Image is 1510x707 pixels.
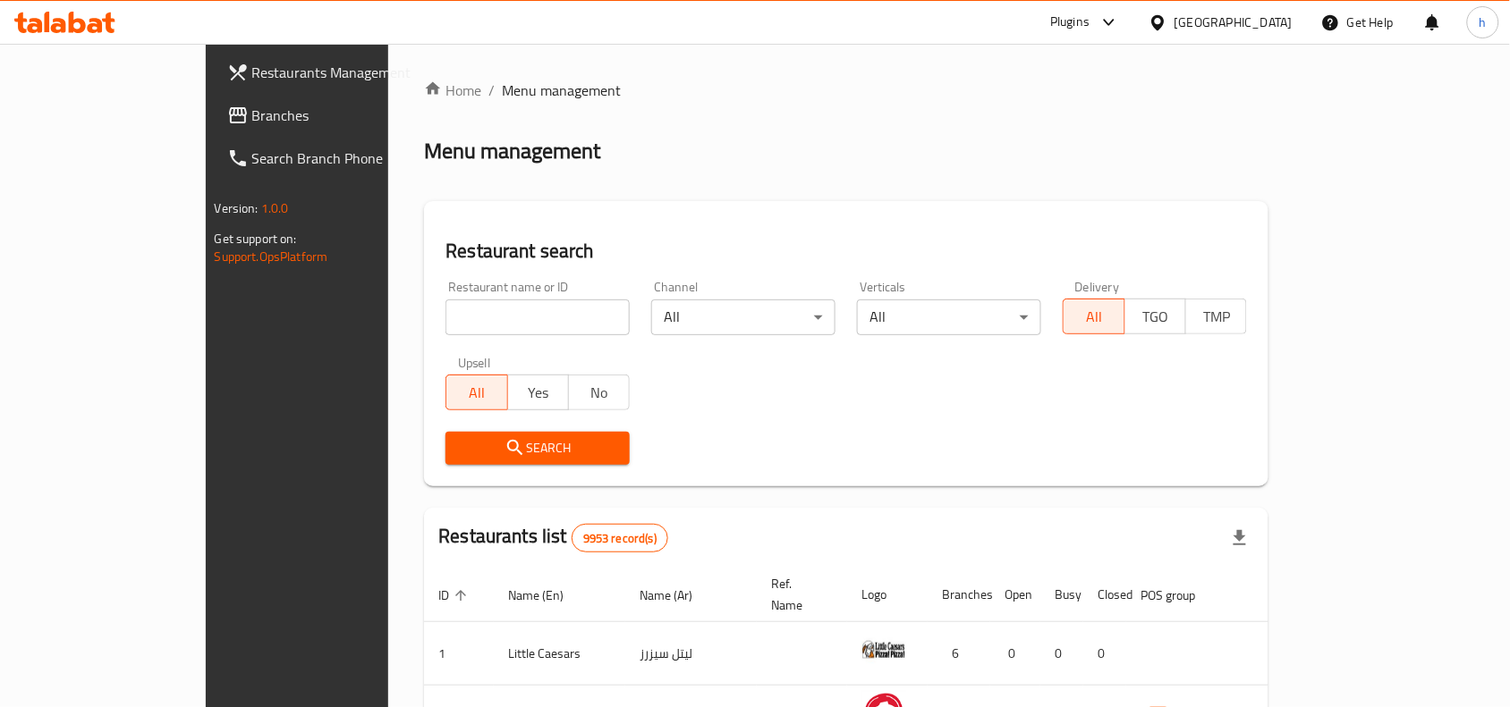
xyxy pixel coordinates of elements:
span: No [576,380,623,406]
img: Little Caesars [861,627,906,672]
th: Branches [928,568,990,622]
span: Ref. Name [771,573,826,616]
span: h [1480,13,1487,32]
span: Search [460,437,615,459]
a: Restaurants Management [213,51,458,94]
span: Restaurants Management [252,62,444,83]
span: Branches [252,105,444,126]
a: Search Branch Phone [213,137,458,180]
span: Version: [215,197,259,220]
span: Search Branch Phone [252,147,444,169]
span: ID [438,585,472,606]
a: Support.OpsPlatform [215,245,328,268]
a: Branches [213,94,458,137]
button: All [1063,299,1124,334]
span: TGO [1132,304,1179,330]
td: ليتل سيزرز [625,622,757,686]
span: Name (Ar) [640,585,716,606]
span: All [454,380,500,406]
span: Menu management [502,80,621,101]
div: Plugins [1050,12,1090,33]
div: All [651,299,836,335]
h2: Menu management [424,137,600,165]
label: Upsell [458,357,491,369]
h2: Restaurants list [438,523,668,552]
td: 1 [424,622,494,686]
button: Search [445,432,630,465]
label: Delivery [1075,281,1120,293]
td: 0 [1040,622,1083,686]
th: Closed [1083,568,1126,622]
span: TMP [1193,304,1240,330]
span: Yes [515,380,562,406]
div: Export file [1218,517,1261,560]
nav: breadcrumb [424,80,1268,101]
span: 1.0.0 [261,197,289,220]
button: Yes [507,375,569,410]
li: / [488,80,495,101]
th: Open [990,568,1040,622]
span: 9953 record(s) [573,530,667,547]
td: 6 [928,622,990,686]
button: TMP [1185,299,1247,334]
span: Get support on: [215,227,297,250]
td: 0 [990,622,1040,686]
button: No [568,375,630,410]
span: Name (En) [508,585,587,606]
th: Busy [1040,568,1083,622]
h2: Restaurant search [445,238,1247,265]
button: All [445,375,507,410]
div: [GEOGRAPHIC_DATA] [1175,13,1293,32]
button: TGO [1124,299,1186,334]
span: POS group [1141,585,1218,606]
span: All [1071,304,1117,330]
td: Little Caesars [494,622,625,686]
td: 0 [1083,622,1126,686]
div: Total records count [572,524,668,552]
th: Logo [847,568,928,622]
div: All [857,299,1041,335]
input: Search for restaurant name or ID.. [445,299,630,335]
